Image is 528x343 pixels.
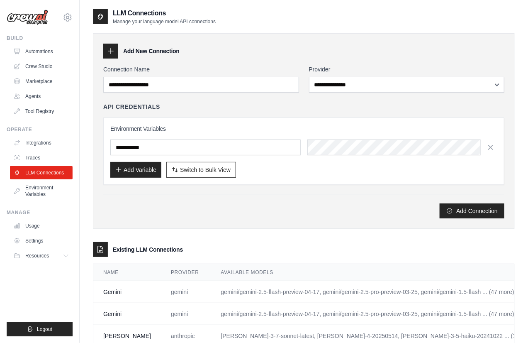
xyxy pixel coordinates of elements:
[161,264,211,281] th: Provider
[440,203,504,218] button: Add Connection
[123,47,180,55] h3: Add New Connection
[161,281,211,303] td: gemini
[7,322,73,336] button: Logout
[10,105,73,118] a: Tool Registry
[7,10,48,25] img: Logo
[93,281,161,303] td: Gemini
[103,65,299,73] label: Connection Name
[10,136,73,149] a: Integrations
[10,151,73,164] a: Traces
[110,162,161,178] button: Add Variable
[10,75,73,88] a: Marketplace
[309,65,505,73] label: Provider
[113,8,216,18] h2: LLM Connections
[10,45,73,58] a: Automations
[10,219,73,233] a: Usage
[10,181,73,201] a: Environment Variables
[7,126,73,133] div: Operate
[93,303,161,325] td: Gemini
[7,35,73,42] div: Build
[110,125,497,133] h3: Environment Variables
[10,249,73,262] button: Resources
[113,18,216,25] p: Manage your language model API connections
[25,252,49,259] span: Resources
[103,103,160,111] h4: API Credentials
[161,303,211,325] td: gemini
[113,245,183,254] h3: Existing LLM Connections
[93,264,161,281] th: Name
[10,166,73,179] a: LLM Connections
[7,209,73,216] div: Manage
[10,90,73,103] a: Agents
[37,326,52,333] span: Logout
[10,234,73,247] a: Settings
[180,166,231,174] span: Switch to Bulk View
[166,162,236,178] button: Switch to Bulk View
[10,60,73,73] a: Crew Studio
